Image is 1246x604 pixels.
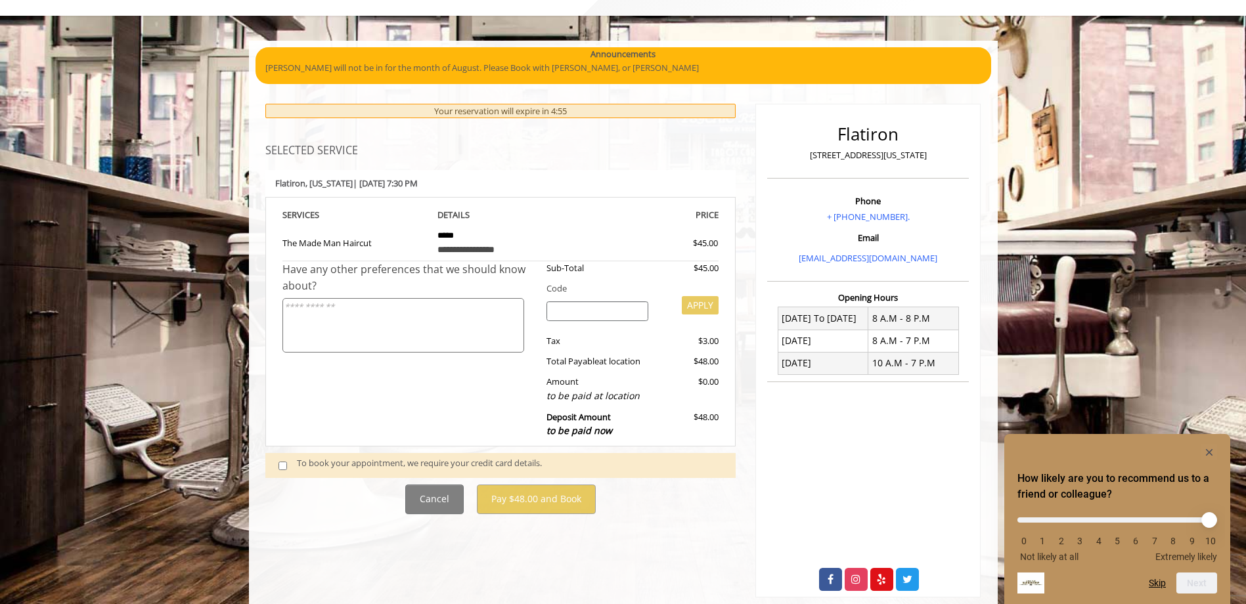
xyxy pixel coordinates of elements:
div: Sub-Total [537,261,658,275]
div: Total Payable [537,355,658,368]
div: Tax [537,334,658,348]
td: [DATE] [778,330,868,352]
button: Cancel [405,485,464,514]
div: How likely are you to recommend us to a friend or colleague? Select an option from 0 to 10, with ... [1017,507,1217,562]
td: 10 A.M - 7 P.M [868,352,959,374]
a: [EMAIL_ADDRESS][DOMAIN_NAME] [799,252,937,264]
li: 10 [1204,536,1217,546]
td: [DATE] To [DATE] [778,307,868,330]
span: Extremely likely [1155,551,1217,562]
p: [PERSON_NAME] will not be in for the month of August. Please Book with [PERSON_NAME], or [PERSON_... [265,61,981,75]
a: + [PHONE_NUMBER]. [827,211,910,223]
b: Flatiron | [DATE] 7:30 PM [275,177,418,189]
li: 3 [1073,536,1086,546]
div: to be paid at location [546,389,648,403]
td: The Made Man Haircut [282,223,428,261]
b: Deposit Amount [546,411,612,437]
h3: Email [770,233,966,242]
div: How likely are you to recommend us to a friend or colleague? Select an option from 0 to 10, with ... [1017,444,1217,593]
li: 8 [1167,536,1180,546]
li: 7 [1148,536,1161,546]
span: , [US_STATE] [305,177,353,189]
h2: Flatiron [770,125,966,144]
span: Not likely at all [1020,551,1079,562]
div: To book your appointment, we require your credit card details. [297,456,723,474]
div: $3.00 [658,334,719,348]
span: at location [599,355,640,367]
td: [DATE] [778,352,868,374]
button: APPLY [682,296,719,314]
span: to be paid now [546,424,612,437]
span: S [315,209,319,221]
th: DETAILS [428,207,573,223]
td: 8 A.M - 7 P.M [868,330,959,352]
div: $0.00 [658,375,719,403]
p: [STREET_ADDRESS][US_STATE] [770,148,966,162]
div: Your reservation will expire in 4:55 [265,104,736,119]
td: 8 A.M - 8 P.M [868,307,959,330]
li: 0 [1017,536,1031,546]
h3: Opening Hours [767,293,969,302]
li: 4 [1092,536,1105,546]
div: $45.00 [646,236,718,250]
th: SERVICE [282,207,428,223]
div: $48.00 [658,355,719,368]
button: Next question [1176,572,1217,593]
div: Code [537,282,719,295]
div: $45.00 [658,261,719,275]
li: 9 [1186,536,1199,546]
button: Pay $48.00 and Book [477,485,596,514]
h3: SELECTED SERVICE [265,145,736,157]
h2: How likely are you to recommend us to a friend or colleague? Select an option from 0 to 10, with ... [1017,471,1217,502]
li: 1 [1036,536,1049,546]
div: $48.00 [658,410,719,439]
button: Skip [1149,578,1166,588]
li: 2 [1055,536,1068,546]
li: 5 [1111,536,1124,546]
h3: Phone [770,196,966,205]
b: Announcements [590,47,656,61]
button: Hide survey [1201,444,1217,460]
th: PRICE [573,207,719,223]
li: 6 [1129,536,1142,546]
div: Have any other preferences that we should know about? [282,261,537,295]
div: Amount [537,375,658,403]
